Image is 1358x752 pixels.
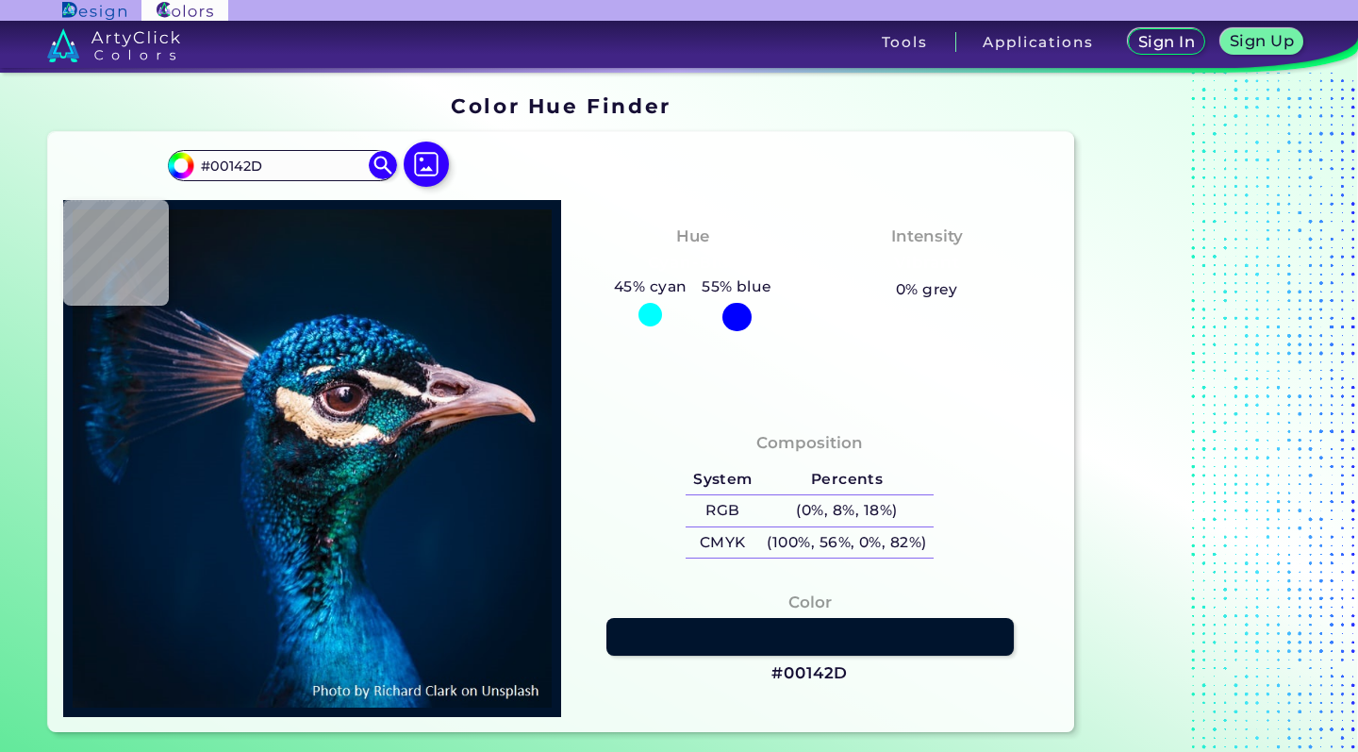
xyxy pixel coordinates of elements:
[1224,30,1299,54] a: Sign Up
[606,275,694,299] h5: 45% cyan
[891,223,963,250] h4: Intensity
[194,153,370,178] input: type color..
[756,429,863,457] h4: Composition
[73,209,552,709] img: img_pavlin.jpg
[771,662,848,685] h3: #00142D
[896,277,958,302] h5: 0% grey
[882,35,928,49] h3: Tools
[1132,30,1201,54] a: Sign In
[983,35,1093,49] h3: Applications
[686,495,759,526] h5: RGB
[760,527,935,559] h5: (100%, 56%, 0%, 82%)
[760,495,935,526] h5: (0%, 8%, 18%)
[686,527,759,559] h5: CMYK
[760,464,935,495] h5: Percents
[47,28,180,62] img: logo_artyclick_colors_white.svg
[404,142,449,187] img: icon picture
[788,589,832,616] h4: Color
[694,275,779,299] h5: 55% blue
[451,92,671,120] h1: Color Hue Finder
[686,464,759,495] h5: System
[369,151,397,179] img: icon search
[62,2,125,20] img: ArtyClick Design logo
[1141,35,1192,49] h5: Sign In
[1233,34,1291,48] h5: Sign Up
[639,252,746,275] h3: Cyan-Blue
[676,223,709,250] h4: Hue
[886,252,968,275] h3: Vibrant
